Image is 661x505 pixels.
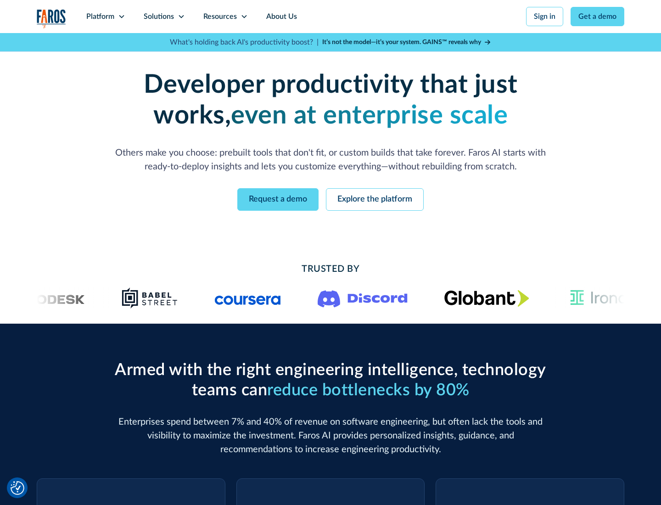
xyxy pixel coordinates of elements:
div: Resources [203,11,237,22]
img: Logo of the communication platform Discord. [318,288,408,308]
strong: It’s not the model—it’s your system. GAINS™ reveals why [322,39,481,45]
a: It’s not the model—it’s your system. GAINS™ reveals why [322,38,491,47]
strong: Developer productivity that just works, [144,72,518,129]
h2: Trusted By [110,262,551,276]
a: Request a demo [237,188,319,211]
strong: even at enterprise scale [231,103,508,129]
span: reduce bottlenecks by 80% [267,382,470,398]
p: Enterprises spend between 7% and 40% of revenue on software engineering, but often lack the tools... [110,415,551,456]
a: home [37,9,66,28]
a: Sign in [526,7,563,26]
p: Others make you choose: prebuilt tools that don't fit, or custom builds that take forever. Faros ... [110,146,551,174]
div: Solutions [144,11,174,22]
a: Explore the platform [326,188,424,211]
p: What's holding back AI's productivity boost? | [170,37,319,48]
button: Cookie Settings [11,481,24,495]
img: Logo of the analytics and reporting company Faros. [37,9,66,28]
img: Globant's logo [444,290,529,307]
h2: Armed with the right engineering intelligence, technology teams can [110,360,551,400]
img: Babel Street logo png [122,287,178,309]
a: Get a demo [571,7,624,26]
img: Revisit consent button [11,481,24,495]
img: Logo of the online learning platform Coursera. [215,291,281,305]
div: Platform [86,11,114,22]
